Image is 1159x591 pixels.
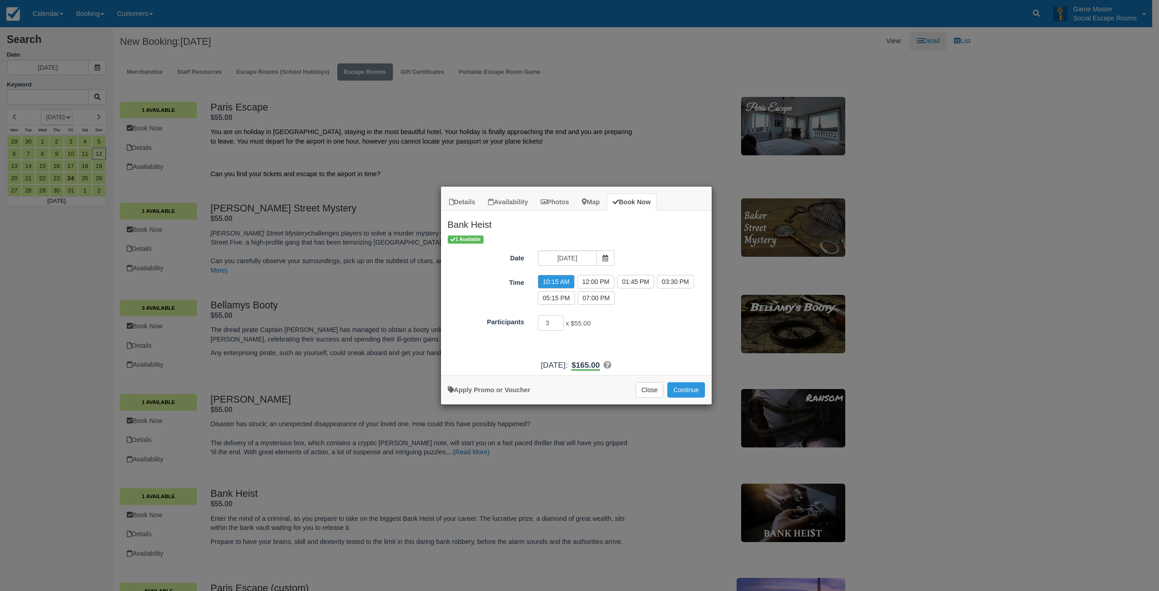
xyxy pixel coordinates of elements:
[448,235,484,243] span: 1 Available
[535,193,575,211] a: Photos
[538,275,575,288] label: 10:15 AM
[541,360,565,370] span: [DATE]
[482,193,534,211] a: Availability
[538,291,575,305] label: 05:15 PM
[441,360,712,371] div: :
[443,193,481,211] a: Details
[441,211,712,370] div: Item Modal
[441,250,531,263] label: Date
[441,211,712,234] h2: Bank Heist
[667,382,704,398] button: Add to Booking
[617,275,654,288] label: 01:45 PM
[578,291,615,305] label: 07:00 PM
[577,275,614,288] label: 12:00 PM
[576,193,606,211] a: Map
[448,386,530,394] a: Apply Voucher
[538,315,564,331] input: Participants
[636,382,664,398] button: Close
[441,275,531,288] label: Time
[565,320,590,327] span: x $55.00
[571,360,599,370] b: $165.00
[607,193,656,211] a: Book Now
[657,275,694,288] label: 03:30 PM
[441,314,531,327] label: Participants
